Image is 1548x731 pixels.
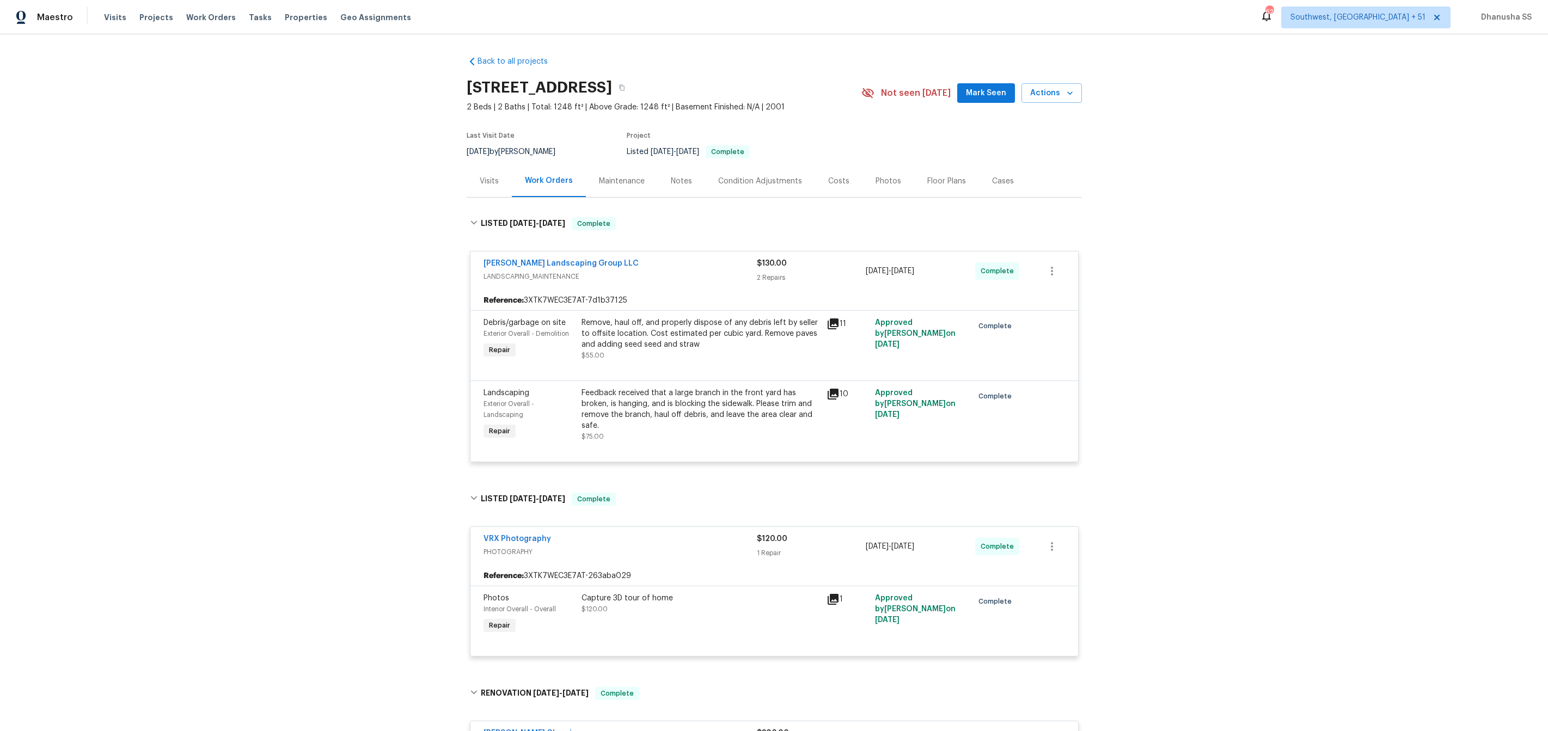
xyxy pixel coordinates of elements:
[599,176,645,187] div: Maintenance
[485,620,515,631] span: Repair
[582,606,608,612] span: $120.00
[467,82,612,93] h2: [STREET_ADDRESS]
[104,12,126,23] span: Visits
[757,260,787,267] span: $130.00
[525,175,573,186] div: Work Orders
[467,145,568,158] div: by [PERSON_NAME]
[1021,83,1082,103] button: Actions
[757,535,787,543] span: $120.00
[510,219,565,227] span: -
[582,352,604,359] span: $55.00
[651,148,699,156] span: -
[484,295,524,306] b: Reference:
[481,217,565,230] h6: LISTED
[875,341,900,348] span: [DATE]
[573,218,615,229] span: Complete
[484,546,757,557] span: PHOTOGRAPHY
[1265,7,1273,17] div: 622
[249,14,272,21] span: Tasks
[676,148,699,156] span: [DATE]
[827,388,869,401] div: 10
[627,148,750,156] span: Listed
[757,548,866,558] div: 1 Repair
[828,176,849,187] div: Costs
[139,12,173,23] span: Projects
[978,596,1016,607] span: Complete
[533,689,559,697] span: [DATE]
[981,541,1018,552] span: Complete
[484,570,524,581] b: Reference:
[533,689,589,697] span: -
[876,176,901,187] div: Photos
[1290,12,1425,23] span: Southwest, [GEOGRAPHIC_DATA] + 51
[470,566,1078,586] div: 3XTK7WEC3E7AT-263aba029
[671,176,692,187] div: Notes
[957,83,1015,103] button: Mark Seen
[582,317,820,350] div: Remove, haul off, and properly dispose of any debris left by seller to offsite location. Cost est...
[539,495,565,502] span: [DATE]
[866,541,914,552] span: -
[539,219,565,227] span: [DATE]
[340,12,411,23] span: Geo Assignments
[827,593,869,606] div: 1
[1030,87,1073,100] span: Actions
[875,616,900,624] span: [DATE]
[484,330,569,337] span: Exterior Overall - Demolition
[484,401,534,418] span: Exterior Overall - Landscaping
[573,494,615,505] span: Complete
[467,56,571,67] a: Back to all projects
[510,495,536,502] span: [DATE]
[484,594,509,602] span: Photos
[718,176,802,187] div: Condition Adjustments
[891,267,914,275] span: [DATE]
[285,12,327,23] span: Properties
[484,260,639,267] a: [PERSON_NAME] Landscaping Group LLC
[992,176,1014,187] div: Cases
[627,132,651,139] span: Project
[484,271,757,282] span: LANDSCAPING_MAINTENANCE
[866,267,889,275] span: [DATE]
[866,543,889,550] span: [DATE]
[481,687,589,700] h6: RENOVATION
[651,148,674,156] span: [DATE]
[510,219,536,227] span: [DATE]
[875,411,900,419] span: [DATE]
[37,12,73,23] span: Maestro
[1477,12,1532,23] span: Dhanusha SS
[827,317,869,330] div: 11
[707,149,749,155] span: Complete
[866,266,914,277] span: -
[481,493,565,506] h6: LISTED
[484,389,529,397] span: Landscaping
[467,482,1082,517] div: LISTED [DATE]-[DATE]Complete
[891,543,914,550] span: [DATE]
[510,495,565,502] span: -
[927,176,966,187] div: Floor Plans
[582,593,820,604] div: Capture 3D tour of home
[467,102,861,113] span: 2 Beds | 2 Baths | Total: 1248 ft² | Above Grade: 1248 ft² | Basement Finished: N/A | 2001
[467,148,490,156] span: [DATE]
[875,319,956,348] span: Approved by [PERSON_NAME] on
[480,176,499,187] div: Visits
[467,206,1082,241] div: LISTED [DATE]-[DATE]Complete
[582,433,604,440] span: $75.00
[186,12,236,23] span: Work Orders
[485,426,515,437] span: Repair
[875,389,956,419] span: Approved by [PERSON_NAME] on
[978,391,1016,402] span: Complete
[467,132,515,139] span: Last Visit Date
[612,78,632,97] button: Copy Address
[596,688,638,699] span: Complete
[484,319,566,327] span: Debris/garbage on site
[562,689,589,697] span: [DATE]
[875,594,956,624] span: Approved by [PERSON_NAME] on
[881,88,951,99] span: Not seen [DATE]
[981,266,1018,277] span: Complete
[582,388,820,431] div: Feedback received that a large branch in the front yard has broken, is hanging, and is blocking t...
[978,321,1016,331] span: Complete
[757,272,866,283] div: 2 Repairs
[484,535,551,543] a: VRX Photography
[966,87,1006,100] span: Mark Seen
[485,345,515,355] span: Repair
[484,606,556,612] span: Interior Overall - Overall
